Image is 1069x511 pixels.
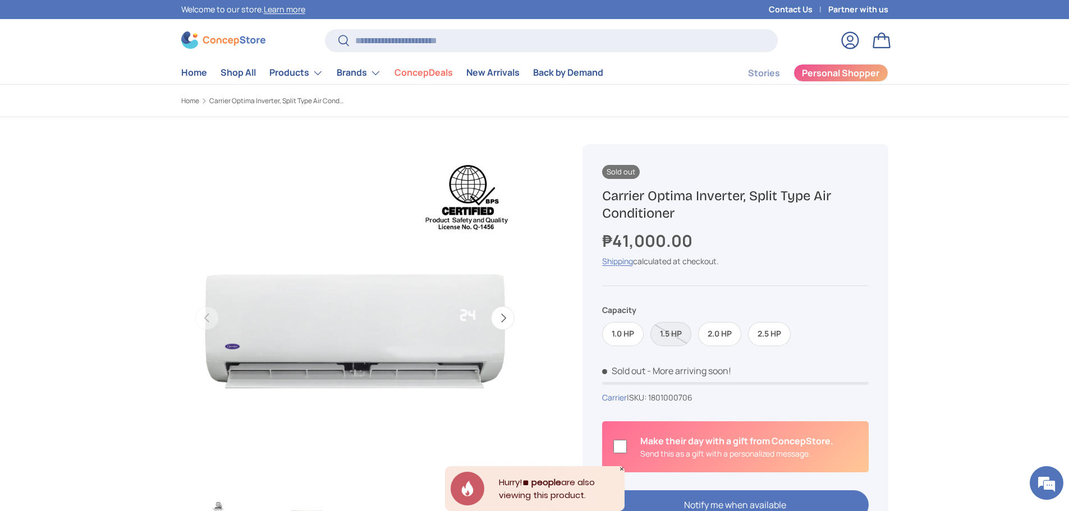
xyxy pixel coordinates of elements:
div: Is this a gift? [640,434,833,459]
a: ConcepDeals [394,62,453,84]
span: | [627,392,692,403]
h1: Carrier Optima Inverter, Split Type Air Conditioner [602,187,868,222]
summary: Brands [330,62,388,84]
a: Partner with us [828,3,888,16]
a: Back by Demand [533,62,603,84]
span: Personal Shopper [802,68,879,77]
a: Learn more [264,4,305,15]
a: Shop All [221,62,256,84]
a: Carrier Optima Inverter, Split Type Air Conditioner [209,98,344,104]
span: Sold out [602,365,645,377]
p: Welcome to our store. [181,3,305,16]
a: Shipping [602,256,633,266]
a: Home [181,98,199,104]
label: Sold out [650,322,691,346]
strong: ₱41,000.00 [602,229,695,252]
legend: Capacity [602,304,636,316]
a: Home [181,62,207,84]
nav: Breadcrumbs [181,96,556,106]
span: 1801000706 [648,392,692,403]
a: Carrier [602,392,627,403]
p: - More arriving soon! [647,365,731,377]
nav: Primary [181,62,603,84]
nav: Secondary [721,62,888,84]
div: Close [619,466,625,472]
a: Contact Us [769,3,828,16]
a: Personal Shopper [793,64,888,82]
div: Minimize live chat window [184,6,211,33]
a: New Arrivals [466,62,520,84]
div: calculated at checkout. [602,255,868,267]
span: Sold out [602,165,640,179]
textarea: Type your message and hit 'Enter' [6,306,214,346]
summary: Products [263,62,330,84]
span: We're online! [65,141,155,255]
img: ConcepStore [181,31,265,49]
input: Is this a gift? [613,440,627,453]
div: Chat with us now [58,63,189,77]
a: Stories [748,62,780,84]
span: SKU: [629,392,646,403]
